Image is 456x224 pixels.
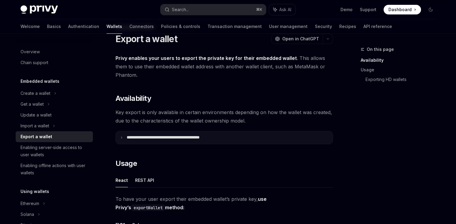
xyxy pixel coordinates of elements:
a: API reference [363,19,392,34]
button: REST API [135,173,154,187]
div: Export a wallet [21,133,52,140]
div: Update a wallet [21,111,52,119]
button: Open in ChatGPT [271,34,323,44]
div: Enabling offline actions with user wallets [21,162,89,176]
span: Open in ChatGPT [282,36,319,42]
span: Key export is only available in certain environments depending on how the wallet was created, due... [116,108,333,125]
h1: Export a wallet [116,33,177,44]
h5: Using wallets [21,188,49,195]
div: Enabling server-side access to user wallets [21,144,89,158]
strong: use Privy’s method: [116,196,267,210]
span: Ask AI [279,7,291,13]
div: Create a wallet [21,90,50,97]
div: Chain support [21,59,48,66]
div: Import a wallet [21,122,49,129]
span: To have your user export their embedded wallet’s private key, [116,195,333,212]
a: User management [269,19,308,34]
h5: Embedded wallets [21,78,59,85]
a: Authentication [68,19,99,34]
span: Usage [116,159,137,168]
a: Connectors [129,19,154,34]
a: Security [315,19,332,34]
a: Dashboard [384,5,421,14]
a: Availability [361,55,440,65]
a: Wallets [106,19,122,34]
a: Support [360,7,376,13]
div: Search... [172,6,189,13]
a: Exporting HD wallets [366,75,440,84]
code: exportWallet [131,204,165,211]
button: React [116,173,128,187]
div: Ethereum [21,200,39,207]
a: Usage [361,65,440,75]
button: Search...⌘K [160,4,266,15]
a: Enabling offline actions with user wallets [16,160,93,178]
a: Basics [47,19,61,34]
div: Solana [21,211,34,218]
a: Overview [16,46,93,57]
div: Get a wallet [21,101,44,108]
span: ⌘ K [256,7,262,12]
a: Recipes [339,19,356,34]
a: Export a wallet [16,131,93,142]
button: Toggle dark mode [426,5,435,14]
a: Welcome [21,19,40,34]
a: Update a wallet [16,110,93,120]
span: Dashboard [388,7,412,13]
strong: Privy enables your users to export the private key for their embedded wallet [116,55,297,61]
div: Overview [21,48,40,55]
a: Chain support [16,57,93,68]
span: On this page [367,46,394,53]
a: Demo [340,7,353,13]
a: Transaction management [207,19,262,34]
img: dark logo [21,5,58,14]
a: Enabling server-side access to user wallets [16,142,93,160]
button: Ask AI [269,4,296,15]
span: . This allows them to use their embedded wallet address with another wallet client, such as MetaM... [116,54,333,79]
a: Policies & controls [161,19,200,34]
span: Availability [116,94,151,103]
